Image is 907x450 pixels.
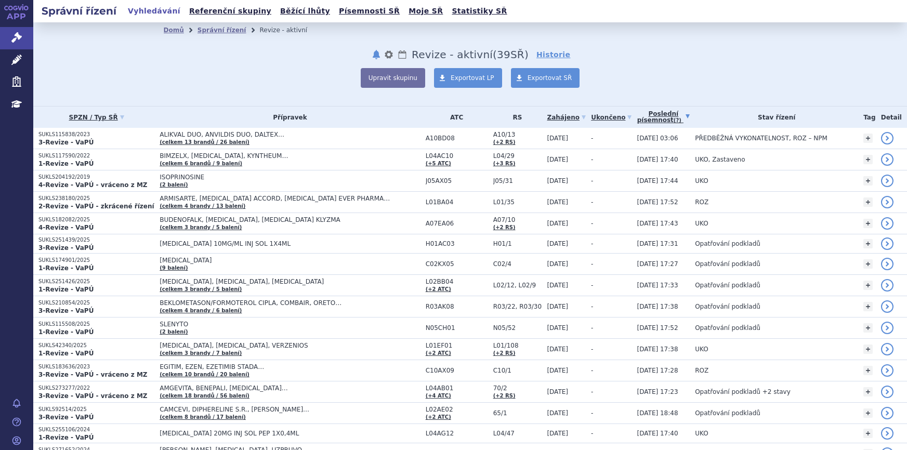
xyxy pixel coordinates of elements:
[38,152,154,160] p: SUKLS117590/2022
[591,388,593,395] span: -
[38,321,154,328] p: SUKLS115508/2025
[695,198,708,206] span: ROZ
[547,346,568,353] span: [DATE]
[881,427,893,440] a: detail
[361,68,425,88] button: Upravit skupinu
[547,240,568,247] span: [DATE]
[863,281,873,290] a: +
[38,216,154,223] p: SUKLS182082/2025
[493,152,542,160] span: L04/29
[38,307,94,314] strong: 3-Revize - VaPÚ
[493,260,542,268] span: C02/4
[637,303,678,310] span: [DATE] 17:38
[591,240,593,247] span: -
[591,367,593,374] span: -
[160,265,188,271] a: (9 balení)
[881,237,893,250] a: detail
[695,367,708,374] span: ROZ
[426,414,451,420] a: (+2 ATC)
[695,430,708,437] span: UKO
[493,385,542,392] span: 70/2
[881,300,893,313] a: detail
[426,385,488,392] span: L04AB01
[695,324,760,332] span: Opatřování podkladů
[426,303,488,310] span: R03AK08
[547,177,568,184] span: [DATE]
[493,324,542,332] span: N05/52
[160,182,188,188] a: (2 balení)
[434,68,502,88] a: Exportovat LP
[493,409,542,417] span: 65/1
[160,393,249,399] a: (celkem 18 brandů / 56 balení)
[547,367,568,374] span: [DATE]
[493,303,542,310] span: R03/22, R03/30
[637,240,678,247] span: [DATE] 17:31
[695,303,760,310] span: Opatřování podkladů
[547,430,568,437] span: [DATE]
[493,367,542,374] span: C10/1
[863,366,873,375] a: +
[695,177,708,184] span: UKO
[547,303,568,310] span: [DATE]
[38,286,94,293] strong: 1-Revize - VaPÚ
[881,407,893,419] a: detail
[591,135,593,142] span: -
[863,408,873,418] a: +
[637,346,678,353] span: [DATE] 17:38
[674,117,681,124] abbr: (?)
[160,240,419,247] span: [MEDICAL_DATA] 10MG/ML INJ SOL 1X4ML
[591,177,593,184] span: -
[277,4,333,18] a: Běžící lhůty
[336,4,403,18] a: Písemnosti SŘ
[426,430,488,437] span: L04AG12
[426,367,488,374] span: C10AX09
[38,203,154,210] strong: 2-Revize - VaPÚ - zkrácené řízení
[863,134,873,143] a: +
[493,342,542,349] span: L01/108
[591,220,593,227] span: -
[426,135,488,142] span: A10BD08
[38,328,94,336] strong: 1-Revize - VaPÚ
[164,27,184,34] a: Domů
[695,260,760,268] span: Opatřování podkladů
[493,350,516,356] a: (+2 RS)
[160,195,419,202] span: ARMISARTE, [MEDICAL_DATA] ACCORD, [MEDICAL_DATA] EVER PHARMA…
[125,4,183,18] a: Vyhledávání
[160,430,419,437] span: [MEDICAL_DATA] 20MG INJ SOL PEP 1X0,4ML
[160,372,249,377] a: (celkem 10 brandů / 20 balení)
[38,174,154,181] p: SUKLS204192/2019
[547,110,586,125] a: Zahájeno
[547,135,568,142] span: [DATE]
[154,107,420,128] th: Přípravek
[493,282,542,289] span: L02/12, L02/9
[637,324,678,332] span: [DATE] 17:52
[637,260,678,268] span: [DATE] 17:27
[160,363,419,370] span: EGITIM, EZEN, EZETIMIB STADA…
[547,156,568,163] span: [DATE]
[426,220,488,227] span: A07EA06
[397,48,408,61] a: Lhůty
[637,220,678,227] span: [DATE] 17:43
[637,282,678,289] span: [DATE] 17:33
[881,343,893,355] a: detail
[160,174,419,181] span: ISOPRINOSINE
[493,393,516,399] a: (+2 RS)
[881,132,893,144] a: detail
[863,429,873,438] a: +
[536,49,571,60] a: Historie
[695,346,708,353] span: UKO
[38,392,148,400] strong: 3-Revize - VaPÚ - vráceno z MZ
[591,324,593,332] span: -
[488,107,542,128] th: RS
[426,393,451,399] a: (+4 ATC)
[38,160,94,167] strong: 1-Revize - VaPÚ
[160,299,419,307] span: BEKLOMETASON/FORMOTEROL CIPLA, COMBAIR, ORETO…
[426,324,488,332] span: N05CH01
[38,236,154,244] p: SUKLS251439/2025
[38,181,148,189] strong: 4-Revize - VaPÚ - vráceno z MZ
[876,107,907,128] th: Detail
[405,4,446,18] a: Moje SŘ
[863,323,873,333] a: +
[863,259,873,269] a: +
[160,278,419,285] span: [MEDICAL_DATA], [MEDICAL_DATA], [MEDICAL_DATA]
